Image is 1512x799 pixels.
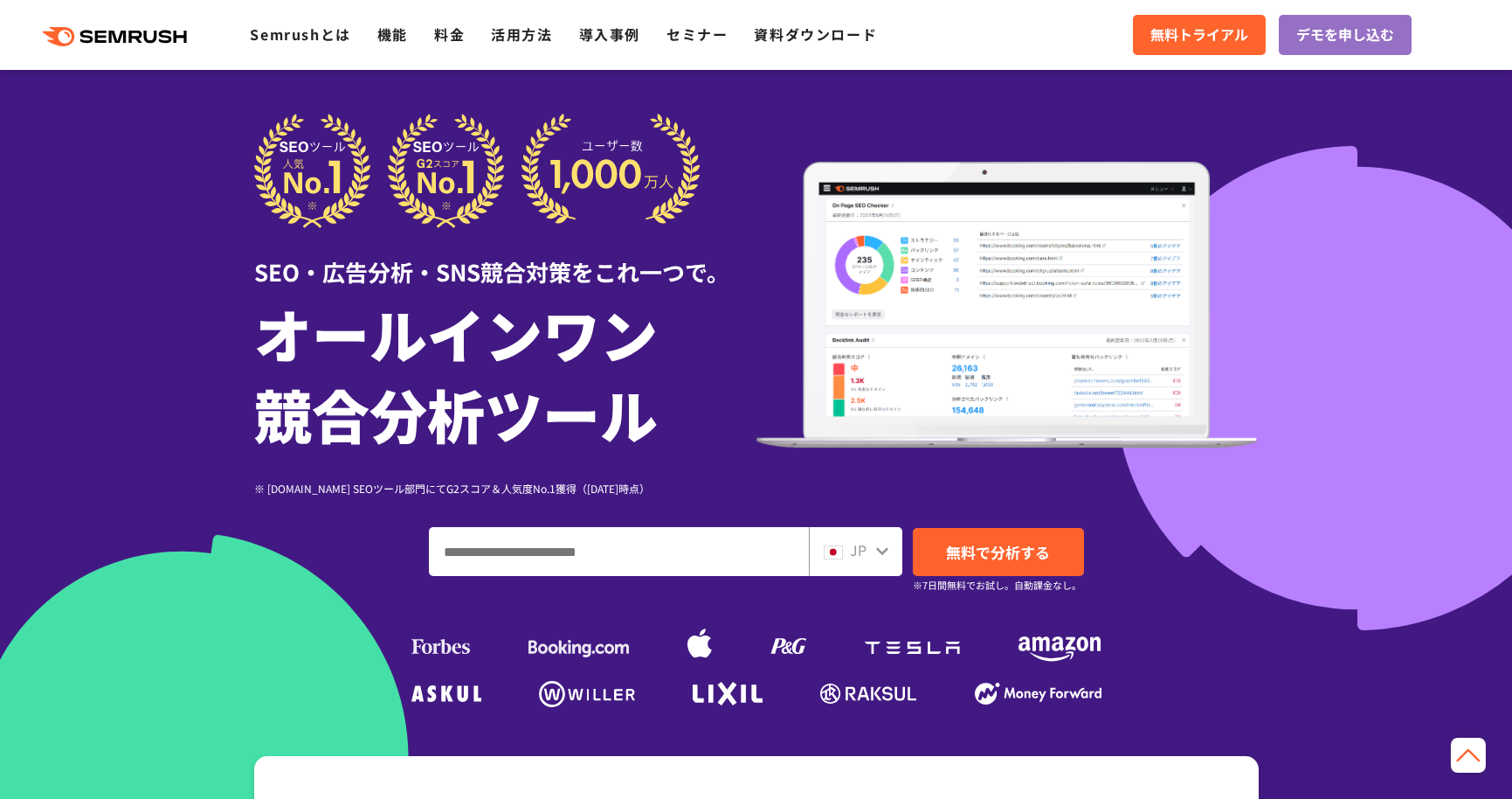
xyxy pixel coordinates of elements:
[250,24,350,45] a: Semrushとは
[434,24,465,45] a: 料金
[491,24,552,45] a: 活用方法
[430,528,808,575] input: ドメイン、キーワードまたはURLを入力してください
[754,24,877,45] a: 資料ダウンロード
[1150,24,1248,46] span: 無料トライアル
[377,24,408,45] a: 機能
[254,228,756,288] div: SEO・広告分析・SNS競合対策をこれ一つで。
[579,24,640,45] a: 導入事例
[946,541,1050,563] span: 無料で分析する
[1296,24,1394,46] span: デモを申し込む
[850,539,866,560] span: JP
[913,577,1081,594] small: ※7日間無料でお試し。自動課金なし。
[254,480,756,497] div: ※ [DOMAIN_NAME] SEOツール部門にてG2スコア＆人気度No.1獲得（[DATE]時点）
[1133,15,1266,55] a: 無料トライアル
[666,24,728,45] a: セミナー
[913,528,1084,576] a: 無料で分析する
[254,293,756,454] h1: オールインワン 競合分析ツール
[1279,15,1412,55] a: デモを申し込む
